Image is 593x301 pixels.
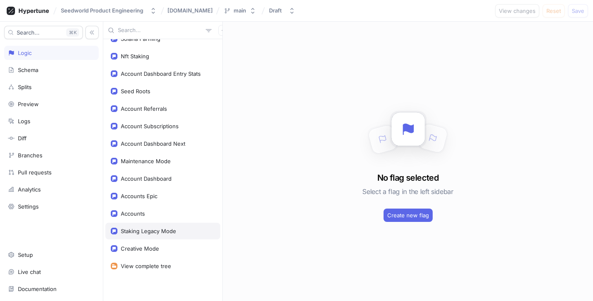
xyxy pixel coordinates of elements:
h3: No flag selected [377,172,439,184]
div: Documentation [18,286,57,292]
div: Accounts [121,210,145,217]
div: View complete tree [121,263,171,269]
div: Schema [18,67,38,73]
div: Draft [269,7,282,14]
h5: Select a flag in the left sidebar [362,184,453,199]
span: Search... [17,30,40,35]
span: Create new flag [387,213,429,218]
button: Seedworld Product Engineering [57,4,160,17]
div: K [66,28,79,37]
span: Save [572,8,584,13]
div: Setup [18,251,33,258]
button: Reset [543,4,565,17]
button: main [220,4,259,17]
div: Staking Legacy Mode [121,228,176,234]
button: Search...K [4,26,83,39]
div: Account Dashboard [121,175,172,182]
div: Seedworld Product Engineering [61,7,143,14]
input: Search... [118,26,202,35]
div: Splits [18,84,32,90]
div: Logs [18,118,30,124]
span: Reset [546,8,561,13]
div: Nft Staking [121,53,149,60]
span: View changes [499,8,536,13]
div: Diff [18,135,27,142]
div: Pull requests [18,169,52,176]
button: View changes [495,4,539,17]
div: main [234,7,246,14]
a: Documentation [4,282,99,296]
button: Create new flag [384,209,433,222]
div: Logic [18,50,32,56]
span: [DOMAIN_NAME] [167,7,213,13]
div: Account Dashboard Entry Stats [121,70,201,77]
div: Accounts Epic [121,193,157,199]
div: Settings [18,203,39,210]
div: Account Subscriptions [121,123,179,129]
div: Preview [18,101,39,107]
button: Draft [266,4,299,17]
button: Save [568,4,588,17]
div: Creative Mode [121,245,159,252]
div: Account Referrals [121,105,167,112]
div: Maintenance Mode [121,158,171,164]
div: Seed Roots [121,88,150,95]
div: Account Dashboard Next [121,140,185,147]
div: Analytics [18,186,41,193]
div: Branches [18,152,42,159]
div: Live chat [18,269,41,275]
